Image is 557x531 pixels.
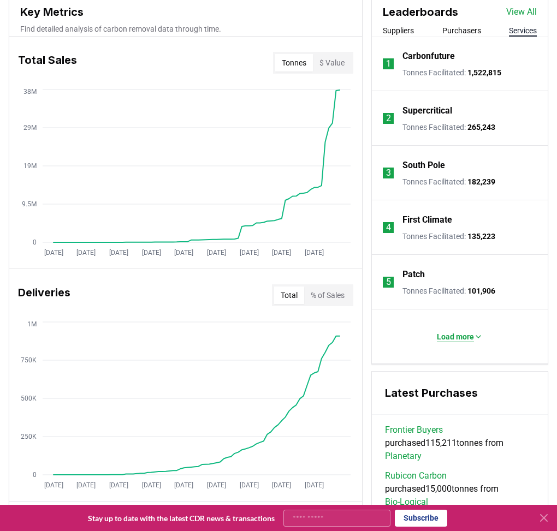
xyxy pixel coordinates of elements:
[467,177,495,186] span: 182,239
[22,200,37,208] tspan: 9.5M
[386,57,391,70] p: 1
[207,481,226,489] tspan: [DATE]
[240,481,259,489] tspan: [DATE]
[21,356,37,364] tspan: 750K
[385,423,443,437] a: Frontier Buyers
[383,25,414,36] button: Suppliers
[275,54,313,71] button: Tonnes
[402,159,445,172] a: South Pole
[402,285,495,296] p: Tonnes Facilitated :
[174,249,193,256] tspan: [DATE]
[467,287,495,295] span: 101,906
[385,469,447,482] a: Rubicon Carbon
[274,287,304,304] button: Total
[142,481,161,489] tspan: [DATE]
[402,122,495,133] p: Tonnes Facilitated :
[18,284,70,306] h3: Deliveries
[385,450,422,463] a: Planetary
[21,433,37,440] tspan: 250K
[385,469,535,509] span: purchased 15,000 tonnes from
[305,481,324,489] tspan: [DATE]
[313,54,351,71] button: $ Value
[467,232,495,241] span: 135,223
[402,231,495,242] p: Tonnes Facilitated :
[386,276,391,289] p: 5
[109,249,128,256] tspan: [DATE]
[509,25,537,36] button: Services
[76,481,96,489] tspan: [DATE]
[44,481,63,489] tspan: [DATE]
[467,123,495,132] span: 265,243
[386,221,391,234] p: 4
[109,481,128,489] tspan: [DATE]
[18,52,77,74] h3: Total Sales
[428,326,491,348] button: Load more
[272,249,291,256] tspan: [DATE]
[174,481,193,489] tspan: [DATE]
[402,104,452,117] a: Supercritical
[402,213,452,226] a: First Climate
[240,249,259,256] tspan: [DATE]
[506,5,537,19] a: View All
[386,166,391,180] p: 3
[386,112,391,125] p: 2
[27,320,37,328] tspan: 1M
[383,4,458,20] h3: Leaderboards
[437,331,474,342] p: Load more
[23,162,37,170] tspan: 19M
[304,287,351,304] button: % of Sales
[442,25,481,36] button: Purchasers
[23,124,37,132] tspan: 29M
[305,249,324,256] tspan: [DATE]
[76,249,96,256] tspan: [DATE]
[385,496,428,509] a: Bio-Logical
[21,395,37,402] tspan: 500K
[44,249,63,256] tspan: [DATE]
[33,471,37,479] tspan: 0
[402,268,425,281] a: Patch
[23,88,37,96] tspan: 38M
[467,68,501,77] span: 1,522,815
[402,67,501,78] p: Tonnes Facilitated :
[20,4,351,20] h3: Key Metrics
[385,423,535,463] span: purchased 115,211 tonnes from
[207,249,226,256] tspan: [DATE]
[20,23,351,34] p: Find detailed analysis of carbon removal data through time.
[272,481,291,489] tspan: [DATE]
[385,385,535,401] h3: Latest Purchases
[402,176,495,187] p: Tonnes Facilitated :
[33,238,37,246] tspan: 0
[142,249,161,256] tspan: [DATE]
[402,50,455,63] a: Carbonfuture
